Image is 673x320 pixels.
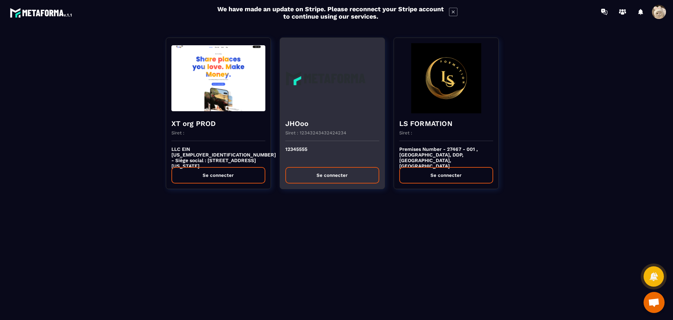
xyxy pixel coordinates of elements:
[171,130,184,135] p: Siret :
[171,146,265,162] p: LLC EIN [US_EMPLOYER_IDENTIFICATION_NUMBER] - Siège social : [STREET_ADDRESS][US_STATE]
[399,167,493,184] button: Se connecter
[399,130,412,135] p: Siret :
[285,167,379,184] button: Se connecter
[171,119,265,128] h4: XT org PROD
[399,43,493,113] img: funnel-background
[644,292,665,313] div: Mở cuộc trò chuyện
[10,6,73,19] img: logo
[399,119,493,128] h4: LS FORMATION
[216,5,446,20] h2: We have made an update on Stripe. Please reconnect your Stripe account to continue using our serv...
[171,167,265,184] button: Se connecter
[285,130,346,135] p: Siret : 12343243432424234
[171,43,265,113] img: funnel-background
[285,43,379,113] img: funnel-background
[399,146,493,162] p: Premises Number - 27467 - 001 , [GEOGRAPHIC_DATA], DDP, [GEOGRAPHIC_DATA], [GEOGRAPHIC_DATA]
[285,146,379,162] p: 12345555
[285,119,379,128] h4: JHOoo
